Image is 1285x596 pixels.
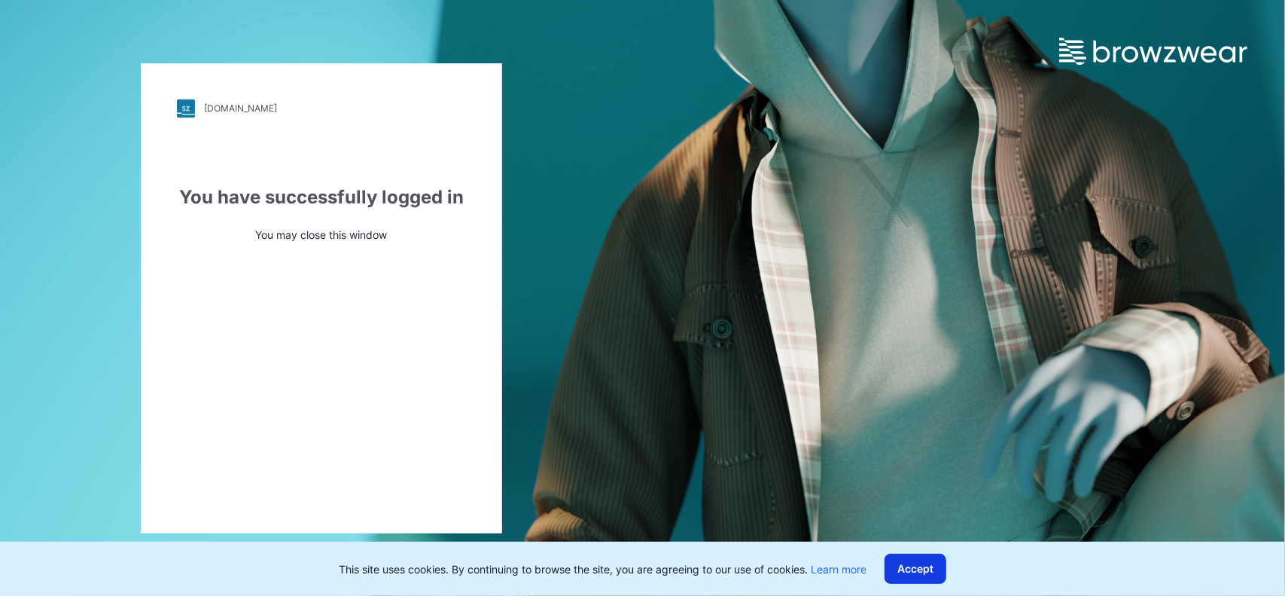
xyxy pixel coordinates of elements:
[885,554,946,584] button: Accept
[177,99,466,118] a: [DOMAIN_NAME]
[204,102,277,114] div: [DOMAIN_NAME]
[339,561,866,577] p: This site uses cookies. By continuing to browse the site, you are agreeing to our use of cookies.
[177,99,195,118] img: stylezone-logo.562084cfcfab977791bfbf7441f1a819.svg
[177,227,466,243] p: You may close this window
[177,184,466,211] div: You have successfully logged in
[1059,38,1247,65] img: browzwear-logo.e42bd6dac1945053ebaf764b6aa21510.svg
[811,563,866,576] a: Learn more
